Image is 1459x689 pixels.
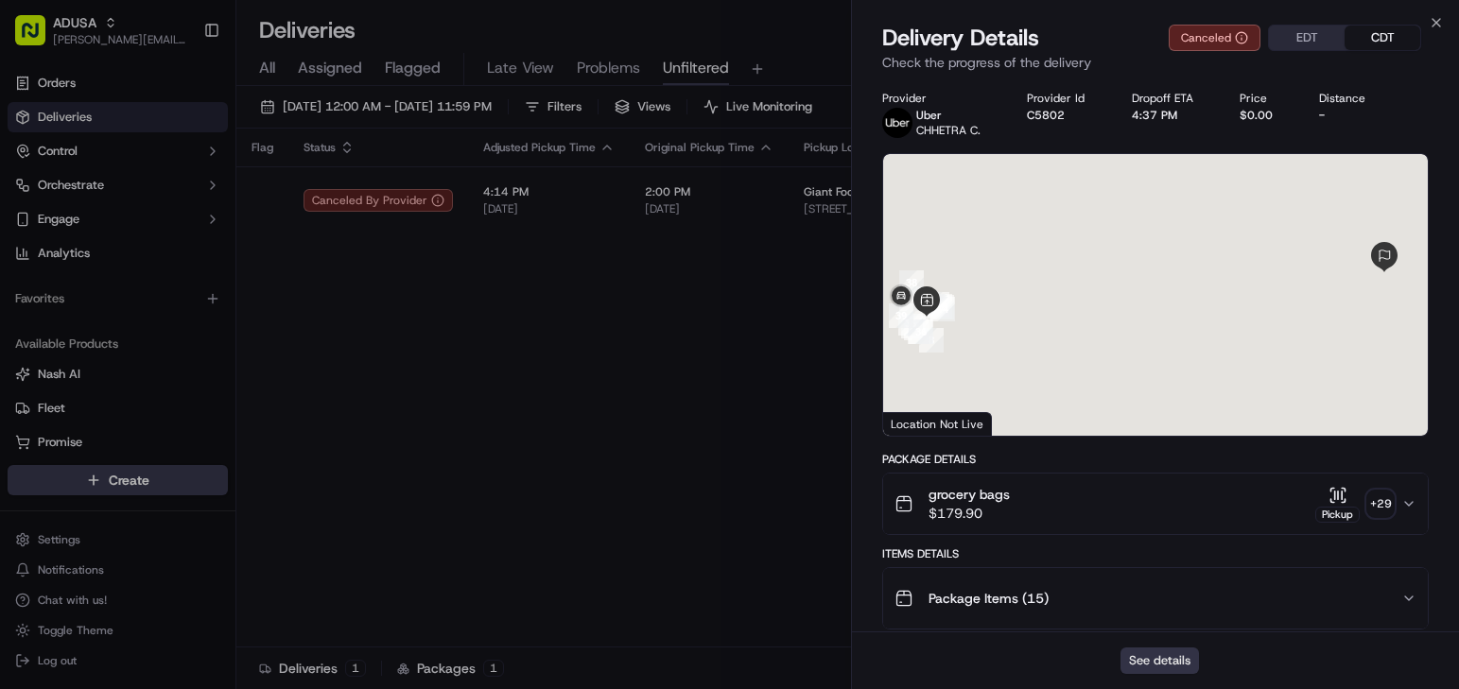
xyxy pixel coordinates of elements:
button: C5802 [1027,108,1065,123]
div: Past conversations [19,246,127,261]
div: 39 [889,303,913,328]
span: Knowledge Base [38,422,145,441]
div: + 29 [1367,491,1394,517]
a: Powered byPylon [133,468,229,483]
div: 38 [899,270,924,295]
button: See details [1120,647,1199,674]
p: Welcome 👋 [19,76,344,106]
div: Package Details [882,452,1429,467]
div: 36 [909,319,933,344]
img: Nash [19,19,57,57]
span: $179.90 [929,504,1010,523]
span: grocery bags [929,485,1010,504]
div: $0.00 [1240,108,1289,123]
img: Matthew Saporito [19,326,49,356]
div: - [1319,108,1381,123]
a: 📗Knowledge Base [11,415,152,449]
span: API Documentation [179,422,304,441]
div: Provider [882,91,997,106]
div: 4:37 PM [1132,108,1209,123]
div: 13 [929,295,954,319]
div: 💻 [160,424,175,439]
button: EDT [1269,26,1345,50]
img: Wisdom Oko [19,275,49,312]
span: Package Items ( 15 ) [929,589,1049,608]
img: 1736555255976-a54dd68f-1ca7-489b-9aae-adbdc363a1c4 [38,294,53,309]
span: Delivery Details [882,23,1039,53]
div: We're available if you need us! [85,199,260,215]
span: • [205,293,212,308]
div: Start new chat [85,181,310,199]
button: Pickup [1315,486,1360,523]
div: Price [1240,91,1289,106]
div: Dropoff ETA [1132,91,1209,106]
div: Location Not Live [883,412,992,436]
span: [DATE] [216,293,254,308]
a: 💻API Documentation [152,415,311,449]
span: Pylon [188,469,229,483]
div: Items Details [882,546,1429,561]
input: Got a question? Start typing here... [49,122,340,142]
button: Canceled [1169,25,1260,51]
button: See all [293,242,344,265]
div: Provider Id [1027,91,1101,106]
img: profile_uber_ahold_partner.png [882,108,912,138]
span: CHHETRA C. [916,123,981,138]
img: 8571987876998_91fb9ceb93ad5c398215_72.jpg [40,181,74,215]
p: Check the progress of the delivery [882,53,1429,72]
button: grocery bags$179.90Pickup+29 [883,474,1428,534]
div: 📗 [19,424,34,439]
p: Uber [916,108,981,123]
img: 1736555255976-a54dd68f-1ca7-489b-9aae-adbdc363a1c4 [38,345,53,360]
span: [PERSON_NAME] [59,344,153,359]
button: Pickup+29 [1315,486,1394,523]
button: CDT [1345,26,1420,50]
button: Start new chat [321,186,344,209]
span: [DATE] [167,344,206,359]
div: Distance [1319,91,1381,106]
div: Pickup [1315,507,1360,523]
img: 1736555255976-a54dd68f-1ca7-489b-9aae-adbdc363a1c4 [19,181,53,215]
button: Package Items (15) [883,568,1428,629]
div: 14 [930,297,955,321]
span: • [157,344,164,359]
span: Wisdom [PERSON_NAME] [59,293,201,308]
